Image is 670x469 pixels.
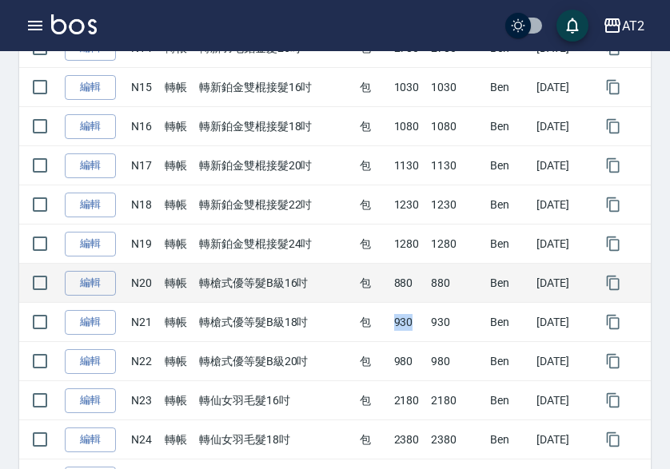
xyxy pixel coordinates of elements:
[427,146,486,185] td: 1130
[127,342,162,381] td: N22
[356,420,390,459] td: 包
[127,303,162,342] td: N21
[532,381,592,420] td: [DATE]
[127,68,162,107] td: N15
[195,146,356,185] td: 轉新鉑金雙棍接髮20吋
[390,420,428,459] td: 2380
[486,185,532,225] td: Ben
[532,185,592,225] td: [DATE]
[532,303,592,342] td: [DATE]
[161,264,195,303] td: 轉帳
[127,381,162,420] td: N23
[532,342,592,381] td: [DATE]
[390,146,428,185] td: 1130
[486,303,532,342] td: Ben
[161,381,195,420] td: 轉帳
[161,185,195,225] td: 轉帳
[486,107,532,146] td: Ben
[161,420,195,459] td: 轉帳
[486,381,532,420] td: Ben
[65,232,116,256] a: 編輯
[390,225,428,264] td: 1280
[127,420,162,459] td: N24
[195,225,356,264] td: 轉新鉑金雙棍接髮24吋
[65,427,116,452] a: 編輯
[486,225,532,264] td: Ben
[195,185,356,225] td: 轉新鉑金雙棍接髮22吋
[390,303,428,342] td: 930
[127,225,162,264] td: N19
[65,153,116,178] a: 編輯
[161,107,195,146] td: 轉帳
[161,303,195,342] td: 轉帳
[161,342,195,381] td: 轉帳
[427,225,486,264] td: 1280
[161,68,195,107] td: 轉帳
[532,146,592,185] td: [DATE]
[427,185,486,225] td: 1230
[427,264,486,303] td: 880
[65,193,116,217] a: 編輯
[390,381,428,420] td: 2180
[127,185,162,225] td: N18
[195,303,356,342] td: 轉槍式優等髮B級18吋
[486,420,532,459] td: Ben
[161,146,195,185] td: 轉帳
[127,146,162,185] td: N17
[532,264,592,303] td: [DATE]
[356,381,390,420] td: 包
[427,107,486,146] td: 1080
[532,225,592,264] td: [DATE]
[596,10,651,42] button: AT2
[427,342,486,381] td: 980
[532,420,592,459] td: [DATE]
[195,420,356,459] td: 轉仙女羽毛髮18吋
[486,342,532,381] td: Ben
[356,303,390,342] td: 包
[427,420,486,459] td: 2380
[65,310,116,335] a: 編輯
[390,342,428,381] td: 980
[427,68,486,107] td: 1030
[356,225,390,264] td: 包
[532,68,592,107] td: [DATE]
[622,16,644,36] div: AT2
[65,349,116,374] a: 編輯
[390,68,428,107] td: 1030
[486,264,532,303] td: Ben
[356,264,390,303] td: 包
[390,264,428,303] td: 880
[65,271,116,296] a: 編輯
[195,264,356,303] td: 轉槍式優等髮B級16吋
[427,381,486,420] td: 2180
[195,381,356,420] td: 轉仙女羽毛髮16吋
[427,303,486,342] td: 930
[390,185,428,225] td: 1230
[556,10,588,42] button: save
[356,68,390,107] td: 包
[127,264,162,303] td: N20
[161,225,195,264] td: 轉帳
[127,107,162,146] td: N16
[486,146,532,185] td: Ben
[390,107,428,146] td: 1080
[532,107,592,146] td: [DATE]
[65,388,116,413] a: 編輯
[356,146,390,185] td: 包
[195,342,356,381] td: 轉槍式優等髮B級20吋
[486,68,532,107] td: Ben
[356,185,390,225] td: 包
[195,68,356,107] td: 轉新鉑金雙棍接髮16吋
[65,75,116,100] a: 編輯
[51,14,97,34] img: Logo
[356,342,390,381] td: 包
[356,107,390,146] td: 包
[65,114,116,139] a: 編輯
[195,107,356,146] td: 轉新鉑金雙棍接髮18吋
